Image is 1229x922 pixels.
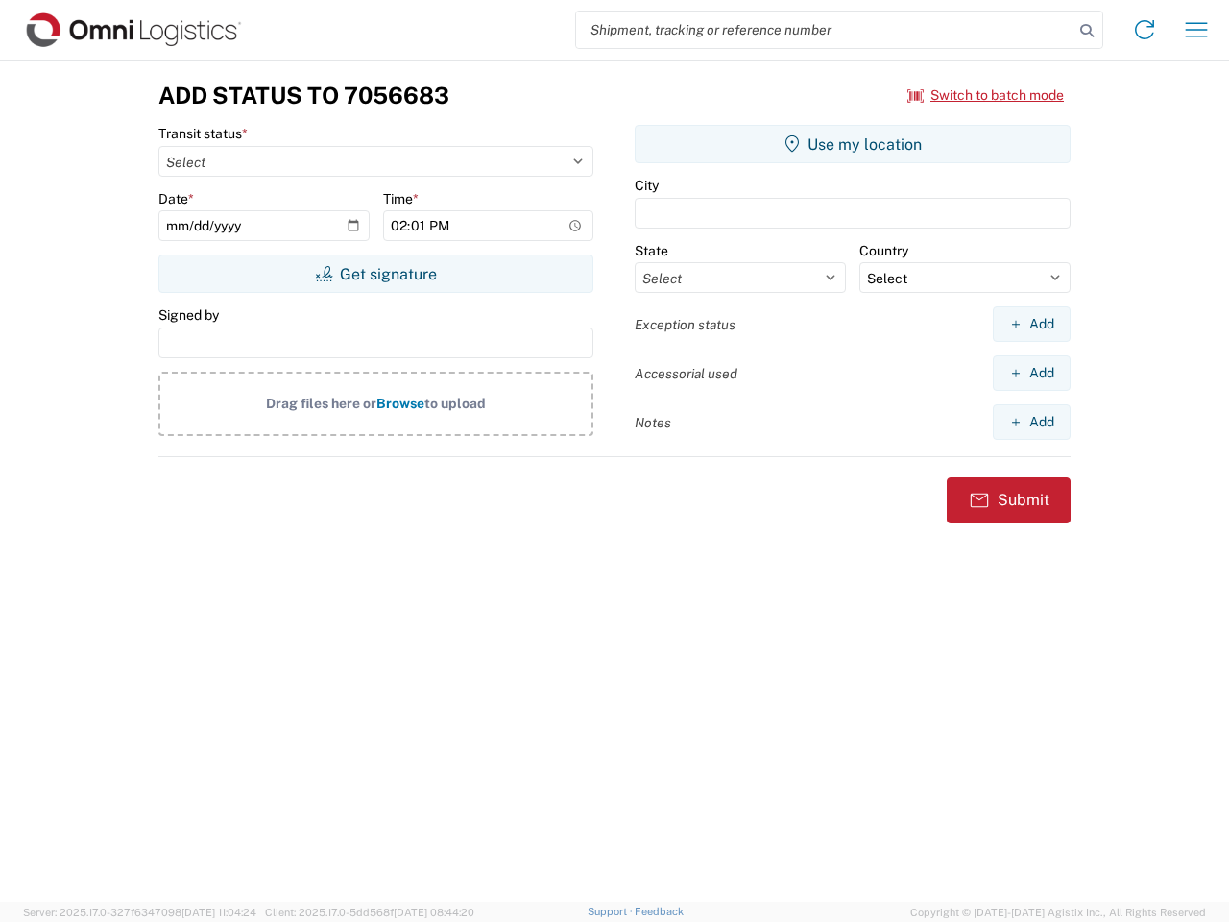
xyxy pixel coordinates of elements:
[993,404,1071,440] button: Add
[158,255,593,293] button: Get signature
[158,82,449,109] h3: Add Status to 7056683
[635,125,1071,163] button: Use my location
[635,906,684,917] a: Feedback
[424,396,486,411] span: to upload
[993,306,1071,342] button: Add
[635,316,735,333] label: Exception status
[383,190,419,207] label: Time
[907,80,1064,111] button: Switch to batch mode
[993,355,1071,391] button: Add
[635,365,737,382] label: Accessorial used
[158,306,219,324] label: Signed by
[158,125,248,142] label: Transit status
[23,907,256,918] span: Server: 2025.17.0-327f6347098
[266,396,376,411] span: Drag files here or
[635,414,671,431] label: Notes
[859,242,908,259] label: Country
[181,907,256,918] span: [DATE] 11:04:24
[588,906,636,917] a: Support
[635,177,659,194] label: City
[158,190,194,207] label: Date
[376,396,424,411] span: Browse
[947,477,1071,523] button: Submit
[265,907,474,918] span: Client: 2025.17.0-5dd568f
[635,242,668,259] label: State
[394,907,474,918] span: [DATE] 08:44:20
[576,12,1073,48] input: Shipment, tracking or reference number
[910,904,1206,921] span: Copyright © [DATE]-[DATE] Agistix Inc., All Rights Reserved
